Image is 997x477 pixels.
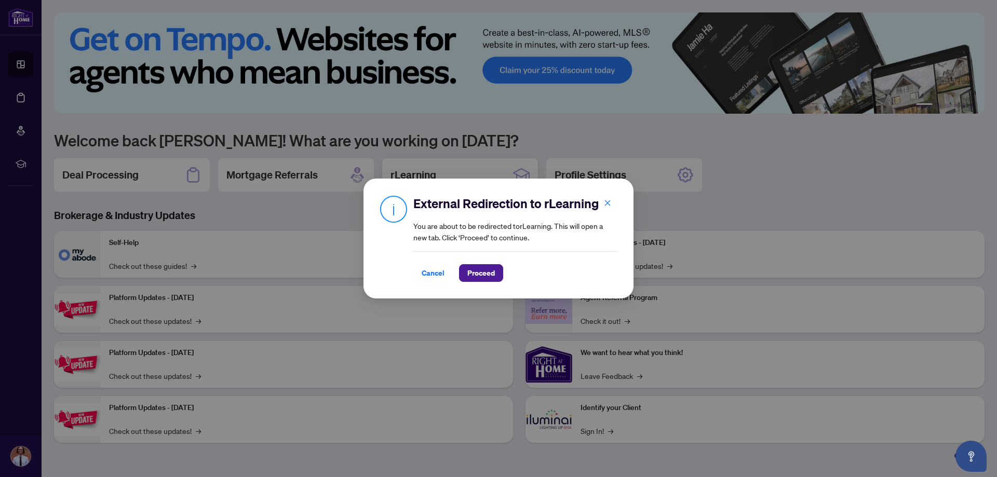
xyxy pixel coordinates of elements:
[459,264,503,282] button: Proceed
[467,265,495,281] span: Proceed
[604,199,611,207] span: close
[422,265,444,281] span: Cancel
[413,195,617,212] h2: External Redirection to rLearning
[380,195,407,223] img: Info Icon
[413,195,617,282] div: You are about to be redirected to rLearning . This will open a new tab. Click ‘Proceed’ to continue.
[413,264,453,282] button: Cancel
[955,441,987,472] button: Open asap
